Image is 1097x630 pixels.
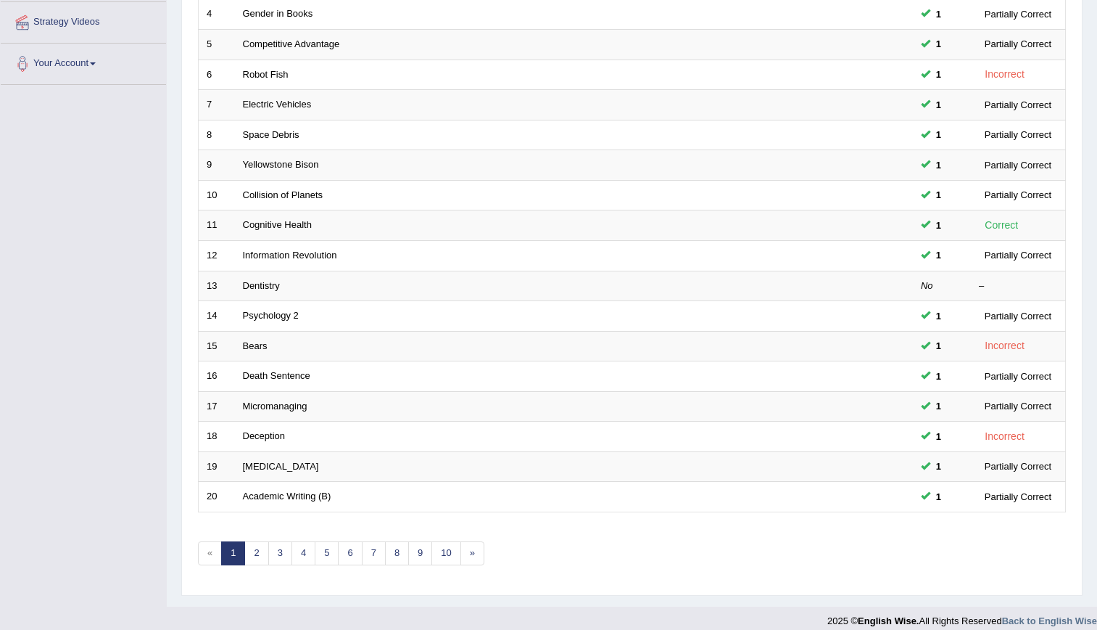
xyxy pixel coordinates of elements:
[979,398,1057,414] div: Partially Correct
[930,247,947,263] span: You can still take this question
[243,189,323,200] a: Collision of Planets
[243,280,280,291] a: Dentistry
[921,280,933,291] em: No
[199,210,235,241] td: 11
[243,310,299,321] a: Psychology 2
[930,308,947,324] span: You can still take this question
[198,541,222,565] span: «
[1,2,166,38] a: Strategy Videos
[979,7,1057,22] div: Partially Correct
[244,541,268,565] a: 2
[243,219,312,230] a: Cognitive Health
[979,459,1057,474] div: Partially Correct
[979,247,1057,263] div: Partially Correct
[979,489,1057,504] div: Partially Correct
[199,240,235,271] td: 12
[979,36,1057,52] div: Partially Correct
[199,120,235,150] td: 8
[979,187,1057,202] div: Partially Correct
[930,7,947,22] span: You can still take this question
[199,180,235,210] td: 10
[979,308,1057,324] div: Partially Correct
[199,482,235,512] td: 20
[858,615,919,626] strong: English Wise.
[979,66,1030,83] div: Incorrect
[268,541,292,565] a: 3
[930,338,947,353] span: You can still take this question
[979,369,1057,384] div: Partially Correct
[199,301,235,332] td: 14
[199,422,235,452] td: 18
[979,97,1057,112] div: Partially Correct
[243,159,319,170] a: Yellowstone Bison
[979,279,1057,293] div: –
[460,541,484,565] a: »
[243,129,299,140] a: Space Debris
[979,217,1024,234] div: Correct
[338,541,362,565] a: 6
[243,370,310,381] a: Death Sentence
[1002,615,1097,626] a: Back to English Wise
[979,157,1057,173] div: Partially Correct
[199,60,235,90] td: 6
[243,38,340,49] a: Competitive Advantage
[243,401,307,412] a: Micromanaging
[930,489,947,504] span: You can still take this question
[979,127,1057,142] div: Partially Correct
[243,430,286,441] a: Deception
[199,90,235,120] td: 7
[408,541,432,565] a: 9
[199,30,235,60] td: 5
[930,369,947,384] span: You can still take this question
[199,331,235,361] td: 15
[243,461,319,472] a: [MEDICAL_DATA]
[291,541,315,565] a: 4
[199,391,235,422] td: 17
[930,218,947,233] span: You can still take this question
[930,157,947,173] span: You can still take this question
[979,337,1030,354] div: Incorrect
[930,36,947,52] span: You can still take this question
[979,428,1030,445] div: Incorrect
[930,459,947,474] span: You can still take this question
[199,361,235,392] td: 16
[930,187,947,202] span: You can still take this question
[243,8,313,19] a: Gender in Books
[930,429,947,444] span: You can still take this question
[431,541,460,565] a: 10
[243,250,337,261] a: Information Revolution
[362,541,386,565] a: 7
[315,541,339,565] a: 5
[199,451,235,482] td: 19
[243,491,331,502] a: Academic Writing (B)
[243,99,312,110] a: Electric Vehicles
[930,127,947,142] span: You can still take this question
[199,271,235,301] td: 13
[243,69,289,80] a: Robot Fish
[930,67,947,82] span: You can still take this question
[930,398,947,414] span: You can still take this question
[827,607,1097,628] div: 2025 © All Rights Reserved
[221,541,245,565] a: 1
[385,541,409,565] a: 8
[930,97,947,112] span: You can still take this question
[199,150,235,181] td: 9
[1,44,166,80] a: Your Account
[243,340,268,351] a: Bears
